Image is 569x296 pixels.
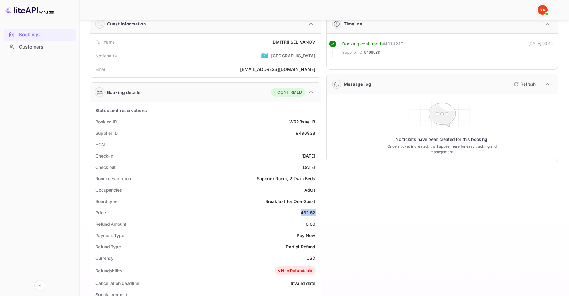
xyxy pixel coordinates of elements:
ya-tr-span: DMITRII [273,39,289,45]
ya-tr-span: Full name [95,39,115,45]
ya-tr-span: Timeline [344,21,362,26]
ya-tr-span: Customers [19,44,43,51]
ya-tr-span: Currency [95,255,113,261]
ya-tr-span: Room description [95,176,131,181]
ya-tr-span: confirmed [360,41,381,46]
ya-tr-span: 🇰🇿 [261,52,268,59]
a: Bookings [4,29,76,40]
div: [DATE] [302,164,316,170]
img: LiteAPI logo [5,5,54,15]
button: Refresh [510,79,538,89]
ya-tr-span: Booking [342,41,359,46]
ya-tr-span: Pay Now [297,233,315,238]
div: Customers [4,41,76,53]
ya-tr-span: Occupancies [95,187,122,193]
ya-tr-span: Supplier ID [95,130,118,136]
ya-tr-span: 1 Adult [301,187,315,193]
ya-tr-span: [DATE] 00:40 [529,41,553,46]
ya-tr-span: Superior Room, 2 Twin Beds [257,176,316,181]
button: Collapse navigation [34,280,45,291]
div: 0.00 [306,221,316,227]
ya-tr-span: Breakfast for One Guest [265,199,315,204]
ya-tr-span: Invalid date [291,281,316,286]
ya-tr-span: Cancellation deadline [95,281,139,286]
ya-tr-span: Email [95,67,106,72]
ya-tr-span: Check-in [95,153,113,158]
ya-tr-span: Check out [95,165,116,170]
ya-tr-span: Supplier ID: [342,50,364,55]
ya-tr-span: Booking details [107,89,140,95]
ya-tr-span: Partial Refund [286,244,315,249]
ya-tr-span: Status and reservations [95,108,147,113]
ya-tr-span: HCN [95,142,105,147]
ya-tr-span: [EMAIL_ADDRESS][DOMAIN_NAME] [240,67,315,72]
div: 9496938 [296,130,315,136]
ya-tr-span: Once a ticket is created, it will appear here for easy tracking and management. [380,144,504,155]
ya-tr-span: SELIVANOV [290,39,315,45]
ya-tr-span: Guest information [107,21,146,27]
div: [DATE] [302,153,316,159]
ya-tr-span: [GEOGRAPHIC_DATA] [271,53,316,58]
ya-tr-span: Booking ID [95,119,117,124]
ya-tr-span: Price [95,210,106,215]
ya-tr-span: Refresh [521,81,536,87]
ya-tr-span: Refund Type [95,244,121,249]
ya-tr-span: Bookings [19,31,40,38]
ya-tr-span: 9496938 [364,50,380,55]
div: # 4014247 [382,41,403,48]
ya-tr-span: Payment Type [95,233,124,238]
ya-tr-span: Board type [95,199,117,204]
ya-tr-span: No tickets have been created for this booking. [395,136,489,142]
ya-tr-span: Non Refundable [281,268,312,274]
ya-tr-span: Refundability [95,268,122,273]
img: Yandex Support [538,5,548,15]
span: United States [261,50,268,61]
ya-tr-span: WR23sueH8 [289,119,315,124]
ya-tr-span: Refund Amount [95,221,126,227]
div: Bookings [4,29,76,41]
ya-tr-span: USD [306,255,315,261]
ya-tr-span: Message log [344,81,371,87]
a: Customers [4,41,76,53]
ya-tr-span: Nationality [95,53,117,58]
div: 432.52 [301,209,316,216]
ya-tr-span: CONFIRMED [277,89,302,95]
